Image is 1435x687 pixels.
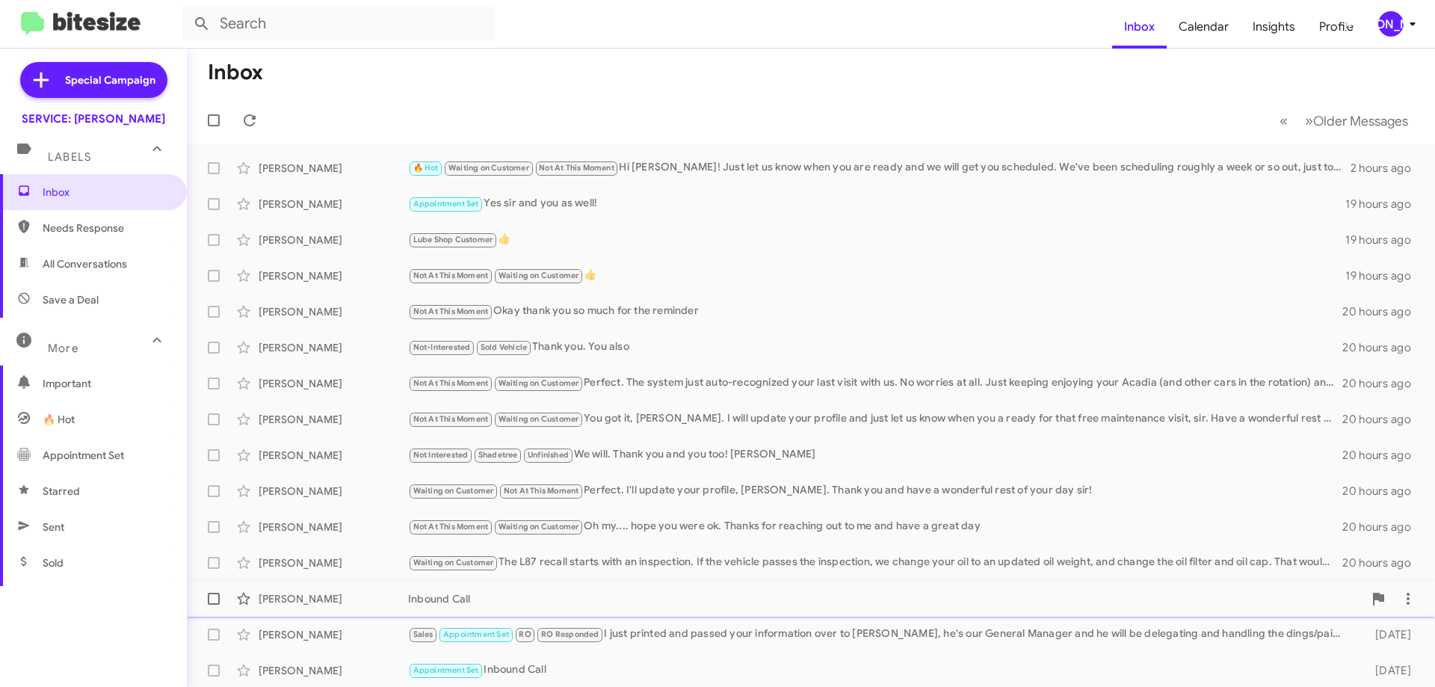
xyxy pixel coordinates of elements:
div: 19 hours ago [1345,268,1423,283]
input: Search [181,6,495,42]
span: Sales [413,629,433,639]
span: Lube Shop Customer [413,235,493,244]
span: Not Interested [413,450,469,460]
span: Special Campaign [65,73,155,87]
div: 20 hours ago [1342,340,1423,355]
div: [PERSON_NAME] [259,412,408,427]
span: Important [43,376,170,391]
a: Special Campaign [20,62,167,98]
div: 2 hours ago [1351,161,1423,176]
span: Not At This Moment [413,522,489,532]
a: Insights [1241,5,1307,49]
span: Labels [48,150,91,164]
div: Inbound Call [408,591,1363,606]
a: Profile [1307,5,1365,49]
span: Needs Response [43,221,170,235]
div: Inbound Call [408,662,1351,679]
span: Waiting on Customer [499,271,579,280]
div: [PERSON_NAME] [259,555,408,570]
span: Appointment Set [413,199,479,209]
div: Hi [PERSON_NAME]! Just let us know when you are ready and we will get you scheduled. We've been s... [408,159,1351,176]
div: [PERSON_NAME] [259,304,408,319]
button: [PERSON_NAME] [1365,11,1419,37]
div: [PERSON_NAME] [1378,11,1404,37]
div: [PERSON_NAME] [259,340,408,355]
div: 20 hours ago [1342,520,1423,534]
div: 20 hours ago [1342,448,1423,463]
div: [PERSON_NAME] [259,376,408,391]
span: All Conversations [43,256,127,271]
span: Save a Deal [43,292,99,307]
span: Sold [43,555,64,570]
span: Not At This Moment [413,414,489,424]
div: 19 hours ago [1345,232,1423,247]
div: [PERSON_NAME] [259,520,408,534]
div: You got it, [PERSON_NAME]. I will update your profile and just let us know when you a ready for t... [408,410,1342,428]
nav: Page navigation example [1271,105,1417,136]
div: [PERSON_NAME] [259,268,408,283]
span: RO [519,629,531,639]
span: Not At This Moment [504,486,579,496]
div: [DATE] [1351,663,1423,678]
span: Unfinished [528,450,569,460]
span: « [1280,111,1288,130]
span: Appointment Set [43,448,124,463]
h1: Inbox [208,61,263,84]
div: [PERSON_NAME] [259,663,408,678]
div: Okay thank you so much for the reminder [408,303,1342,320]
div: Yes sir and you as well! [408,195,1345,212]
div: [DATE] [1351,627,1423,642]
span: » [1305,111,1313,130]
div: SERVICE: [PERSON_NAME] [22,111,165,126]
div: 19 hours ago [1345,197,1423,212]
a: Calendar [1167,5,1241,49]
span: Not At This Moment [413,306,489,316]
div: [PERSON_NAME] [259,197,408,212]
span: Waiting on Customer [499,414,579,424]
span: Shadetree [478,450,518,460]
div: [PERSON_NAME] [259,591,408,606]
span: More [48,342,78,355]
span: 🔥 Hot [43,412,75,427]
div: 20 hours ago [1342,304,1423,319]
span: Waiting on Customer [448,163,529,173]
div: [PERSON_NAME] [259,484,408,499]
span: 🔥 Hot [413,163,439,173]
span: Waiting on Customer [413,558,494,567]
div: I just printed and passed your information over to [PERSON_NAME], he's our General Manager and he... [408,626,1351,643]
span: Sent [43,520,64,534]
div: Perfect. The system just auto-recognized your last visit with us. No worries at all. Just keeping... [408,375,1342,392]
div: 20 hours ago [1342,412,1423,427]
div: 👍 [408,231,1345,248]
span: Appointment Set [413,665,479,675]
button: Next [1296,105,1417,136]
a: Inbox [1112,5,1167,49]
button: Previous [1271,105,1297,136]
div: 20 hours ago [1342,484,1423,499]
div: 20 hours ago [1342,555,1423,570]
span: Waiting on Customer [499,522,579,532]
div: Perfect. I'll update your profile, [PERSON_NAME]. Thank you and have a wonderful rest of your day... [408,482,1342,499]
span: Starred [43,484,80,499]
span: Not-Interested [413,342,471,352]
div: The L87 recall starts with an inspection. If the vehicle passes the inspection, we change your oi... [408,554,1342,571]
div: [PERSON_NAME] [259,627,408,642]
div: 20 hours ago [1342,376,1423,391]
div: [PERSON_NAME] [259,448,408,463]
span: Not At This Moment [413,271,489,280]
span: Not At This Moment [539,163,614,173]
span: Sold Vehicle [481,342,527,352]
span: Not At This Moment [413,378,489,388]
div: 👍 [408,267,1345,284]
span: Waiting on Customer [413,486,494,496]
div: We will. Thank you and you too! [PERSON_NAME] [408,446,1342,463]
span: Older Messages [1313,113,1408,129]
span: Waiting on Customer [499,378,579,388]
div: Thank you. You also [408,339,1342,356]
div: Oh my.... hope you were ok. Thanks for reaching out to me and have a great day [408,518,1342,535]
span: Appointment Set [443,629,509,639]
span: RO Responded [541,629,599,639]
